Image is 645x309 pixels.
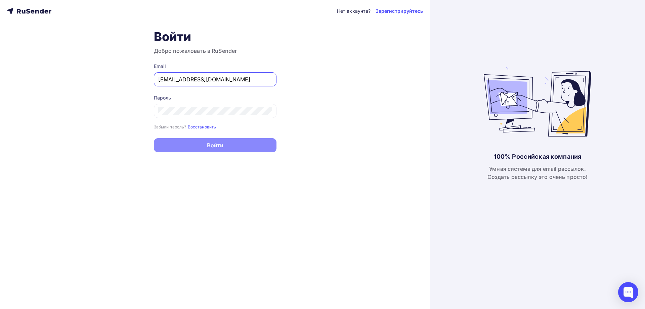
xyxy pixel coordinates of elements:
[154,47,276,55] h3: Добро пожаловать в RuSender
[154,124,186,129] small: Забыли пароль?
[487,165,588,181] div: Умная система для email рассылок. Создать рассылку это очень просто!
[376,8,423,14] a: Зарегистрируйтесь
[154,138,276,152] button: Войти
[337,8,371,14] div: Нет аккаунта?
[188,124,216,129] a: Восстановить
[154,29,276,44] h1: Войти
[154,94,276,101] div: Пароль
[494,153,581,161] div: 100% Российская компания
[158,75,272,83] input: Укажите свой email
[154,63,276,70] div: Email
